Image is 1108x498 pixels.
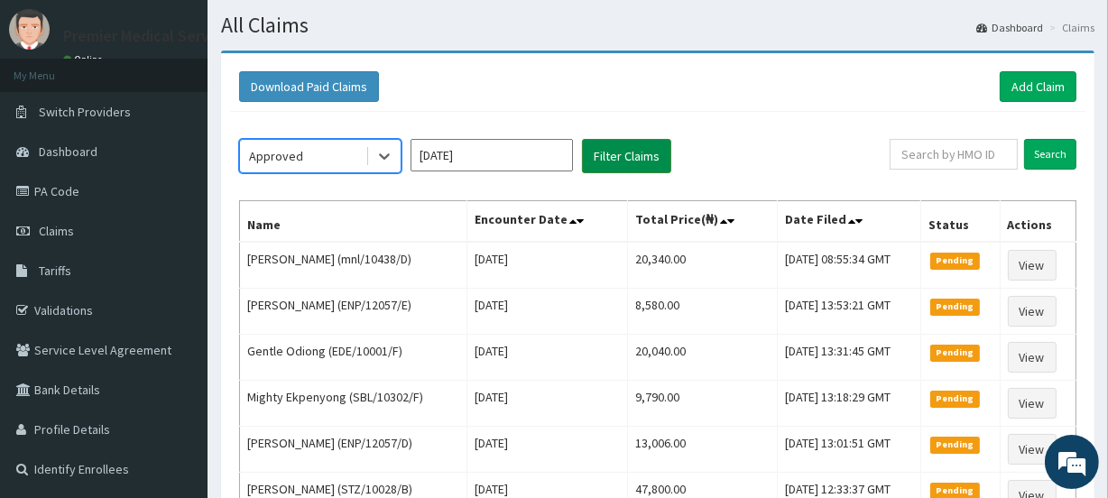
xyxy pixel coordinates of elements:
[467,427,628,473] td: [DATE]
[628,427,777,473] td: 13,006.00
[240,381,467,427] td: Mighty Ekpenyong (SBL/10302/F)
[1024,139,1076,170] input: Search
[240,201,467,243] th: Name
[930,299,980,315] span: Pending
[976,20,1043,35] a: Dashboard
[1008,388,1057,419] a: View
[63,53,106,66] a: Online
[930,345,980,361] span: Pending
[1008,434,1057,465] a: View
[628,381,777,427] td: 9,790.00
[249,147,303,165] div: Approved
[221,14,1094,37] h1: All Claims
[63,28,237,44] p: Premier Medical Services
[777,335,920,381] td: [DATE] 13:31:45 GMT
[628,242,777,289] td: 20,340.00
[930,391,980,407] span: Pending
[94,101,303,124] div: Chat with us now
[240,427,467,473] td: [PERSON_NAME] (ENP/12057/D)
[296,9,339,52] div: Minimize live chat window
[890,139,1018,170] input: Search by HMO ID
[1000,201,1076,243] th: Actions
[411,139,573,171] input: Select Month and Year
[239,71,379,102] button: Download Paid Claims
[777,201,920,243] th: Date Filed
[777,381,920,427] td: [DATE] 13:18:29 GMT
[582,139,671,173] button: Filter Claims
[1008,342,1057,373] a: View
[33,90,73,135] img: d_794563401_company_1708531726252_794563401
[467,242,628,289] td: [DATE]
[467,381,628,427] td: [DATE]
[240,289,467,335] td: [PERSON_NAME] (ENP/12057/E)
[777,289,920,335] td: [DATE] 13:53:21 GMT
[930,253,980,269] span: Pending
[9,9,50,50] img: User Image
[39,104,131,120] span: Switch Providers
[240,242,467,289] td: [PERSON_NAME] (mnl/10438/D)
[105,140,249,322] span: We're online!
[777,242,920,289] td: [DATE] 08:55:34 GMT
[777,427,920,473] td: [DATE] 13:01:51 GMT
[1000,71,1076,102] a: Add Claim
[628,335,777,381] td: 20,040.00
[628,201,777,243] th: Total Price(₦)
[1008,250,1057,281] a: View
[930,437,980,453] span: Pending
[467,201,628,243] th: Encounter Date
[467,289,628,335] td: [DATE]
[39,143,97,160] span: Dashboard
[9,318,344,381] textarea: Type your message and hit 'Enter'
[467,335,628,381] td: [DATE]
[39,263,71,279] span: Tariffs
[1045,20,1094,35] li: Claims
[240,335,467,381] td: Gentle Odiong (EDE/10001/F)
[628,289,777,335] td: 8,580.00
[1008,296,1057,327] a: View
[39,223,74,239] span: Claims
[921,201,1001,243] th: Status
